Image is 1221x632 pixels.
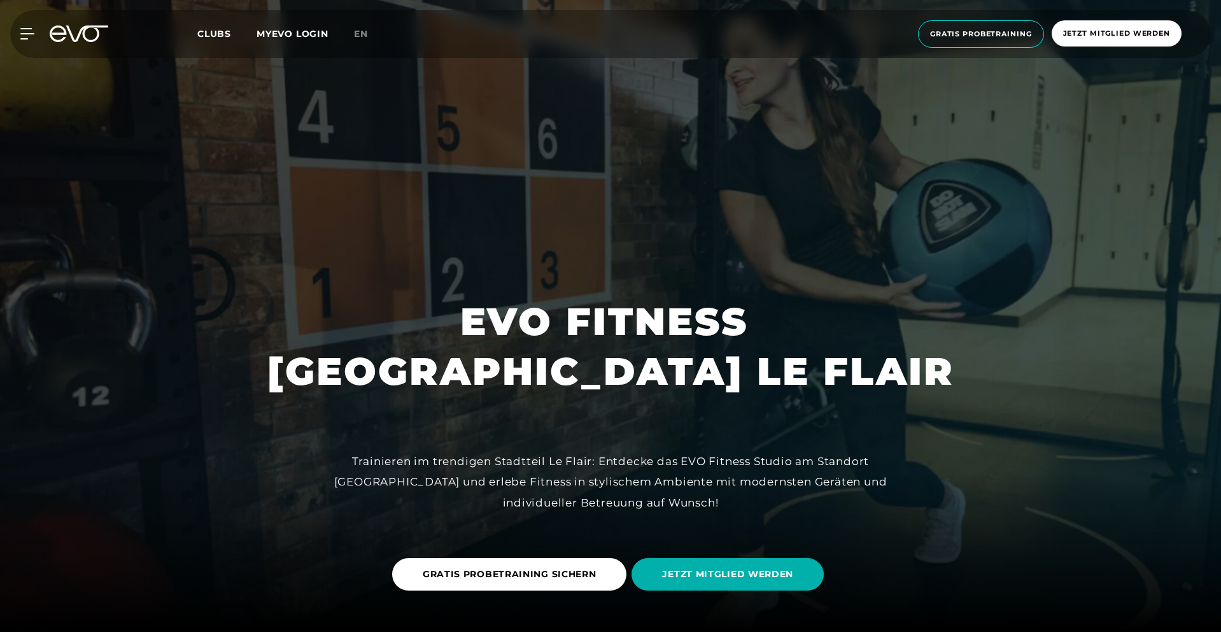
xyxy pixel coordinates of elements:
div: Trainieren im trendigen Stadtteil Le Flair: Entdecke das EVO Fitness Studio am Standort [GEOGRAPH... [324,451,897,513]
span: Jetzt Mitglied werden [1063,28,1170,39]
h1: EVO FITNESS [GEOGRAPHIC_DATA] LE FLAIR [267,297,954,396]
span: Gratis Probetraining [930,29,1032,39]
span: JETZT MITGLIED WERDEN [662,568,793,581]
a: en [354,27,383,41]
a: JETZT MITGLIED WERDEN [632,549,829,600]
a: Clubs [197,27,257,39]
a: GRATIS PROBETRAINING SICHERN [392,549,632,600]
span: Clubs [197,28,231,39]
a: Gratis Probetraining [914,20,1048,48]
span: en [354,28,368,39]
a: Jetzt Mitglied werden [1048,20,1185,48]
span: GRATIS PROBETRAINING SICHERN [423,568,596,581]
a: MYEVO LOGIN [257,28,328,39]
